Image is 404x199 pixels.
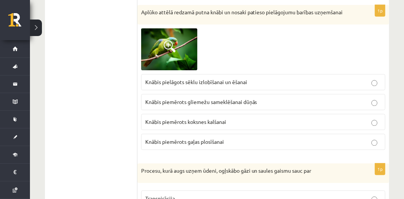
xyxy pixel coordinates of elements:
span: Knābis piemērots gliemežu sameklēšanai dūņās [145,98,257,105]
img: 1.jpg [141,28,197,70]
span: Knābis piemērots koksnes kalšanai [145,118,226,125]
input: Knābis piemērots koksnes kalšanai [371,120,377,126]
p: 1p [375,163,385,175]
a: Rīgas 1. Tālmācības vidusskola [8,13,30,32]
span: Knābis piemērots gaļas plosīšanai [145,138,224,145]
p: Aplūko attēlā redzamā putna knābi un nosaki patieso pielāgojumu barības uzņemšanai [141,9,348,16]
input: Knābis pielāgots sēklu izlobīšanai un ēšanai [371,80,377,86]
input: Knābis piemērots gliemežu sameklēšanai dūņās [371,100,377,106]
p: Procesu, kurā augs uzņem ūdeni, ogļskābo gāzi un saules gaismu sauc par [141,167,348,175]
span: Knābis pielāgots sēklu izlobīšanai un ēšanai [145,78,247,85]
input: Knābis piemērots gaļas plosīšanai [371,140,377,146]
p: 1p [375,5,385,17]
